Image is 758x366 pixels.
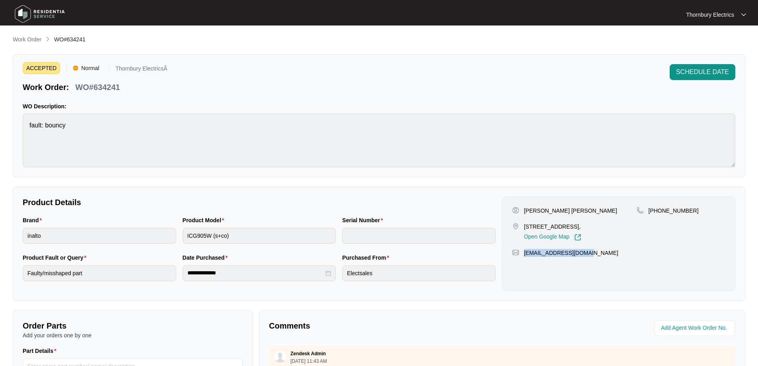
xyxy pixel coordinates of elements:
p: [STREET_ADDRESS], [524,223,581,231]
p: Zendesk Admin [290,350,326,357]
span: SCHEDULE DATE [676,67,729,77]
img: map-pin [512,249,519,256]
span: WO#634241 [54,36,86,43]
button: SCHEDULE DATE [670,64,735,80]
p: [PHONE_NUMBER] [649,207,699,215]
p: WO#634241 [75,82,120,93]
input: Product Model [183,228,336,244]
p: WO Description: [23,102,735,110]
input: Product Fault or Query [23,265,176,281]
img: Vercel Logo [73,66,78,70]
img: map-pin [637,207,644,214]
label: Product Model [183,216,228,224]
span: ACCEPTED [23,62,60,74]
img: user-pin [512,207,519,214]
input: Date Purchased [187,269,324,277]
input: Serial Number [342,228,496,244]
img: Link-External [574,234,581,241]
p: [DATE] 11:43 AM [290,359,327,364]
img: residentia service logo [12,2,68,26]
a: Open Google Map [524,234,581,241]
input: Brand [23,228,176,244]
label: Brand [23,216,45,224]
label: Part Details [23,347,60,355]
a: Work Order [11,35,43,44]
img: chevron-right [45,36,51,42]
p: Work Order: [23,82,69,93]
p: Product Details [23,197,496,208]
p: Add your orders one by one [23,331,243,339]
img: dropdown arrow [741,13,746,17]
p: Work Order [13,35,41,43]
p: [EMAIL_ADDRESS][DOMAIN_NAME] [524,249,618,257]
img: user.svg [274,351,286,363]
span: Normal [78,62,102,74]
p: [PERSON_NAME] [PERSON_NAME] [524,207,617,215]
p: Thornbury Electrics [686,11,734,19]
label: Product Fault or Query [23,254,90,262]
img: map-pin [512,223,519,230]
label: Serial Number [342,216,386,224]
p: Thornbury ElectricsÂ [115,66,167,74]
label: Date Purchased [183,254,231,262]
label: Purchased From [342,254,392,262]
p: Comments [269,320,497,331]
input: Add Agent Work Order No. [661,323,731,333]
p: Order Parts [23,320,243,331]
textarea: fault: bouncy [23,114,735,167]
input: Purchased From [342,265,496,281]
